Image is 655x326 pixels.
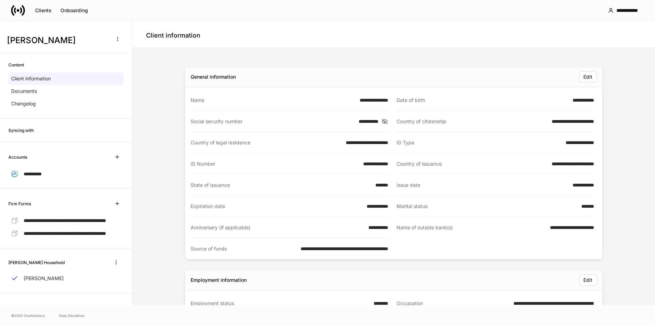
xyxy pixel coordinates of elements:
h6: Syncing with [8,127,34,134]
div: Marital status [397,203,577,210]
h6: Content [8,62,24,68]
div: Name [191,97,356,104]
div: Occupation [397,300,509,307]
a: Data Disclaimer [59,313,85,318]
div: Name of outside bank(s) [397,224,546,231]
p: Changelog [11,100,36,107]
div: Source of funds [191,245,296,252]
div: Social security number [191,118,354,125]
a: Client information [8,72,123,85]
div: Country of legal residence [191,139,342,146]
h6: Firm Forms [8,200,31,207]
button: Clients [31,5,56,16]
button: Onboarding [56,5,93,16]
div: ID Number [191,160,359,167]
div: State of issuance [191,182,371,189]
div: Edit [583,278,592,283]
button: Edit [579,275,597,286]
div: Anniversary (if applicable) [191,224,364,231]
p: Documents [11,88,37,95]
div: Issue date [397,182,568,189]
h6: Accounts [8,154,27,160]
div: Expiration date [191,203,362,210]
div: Edit [583,74,592,79]
div: Onboarding [61,8,88,13]
div: Country of issuance [397,160,548,167]
p: Client information [11,75,51,82]
button: Edit [579,71,597,82]
h4: Client information [146,31,200,40]
div: Clients [35,8,51,13]
div: Date of birth [397,97,568,104]
div: Employment status [191,300,369,307]
p: [PERSON_NAME] [24,275,64,282]
span: © 2025 OneAdvisory [11,313,45,318]
div: Country of citizenship [397,118,548,125]
div: ID Type [397,139,561,146]
a: [PERSON_NAME] [8,272,123,285]
a: Changelog [8,97,123,110]
h6: [PERSON_NAME] Household [8,259,65,266]
h3: [PERSON_NAME] [7,35,107,46]
div: Employment information [191,277,247,284]
a: Documents [8,85,123,97]
div: General information [191,73,236,80]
